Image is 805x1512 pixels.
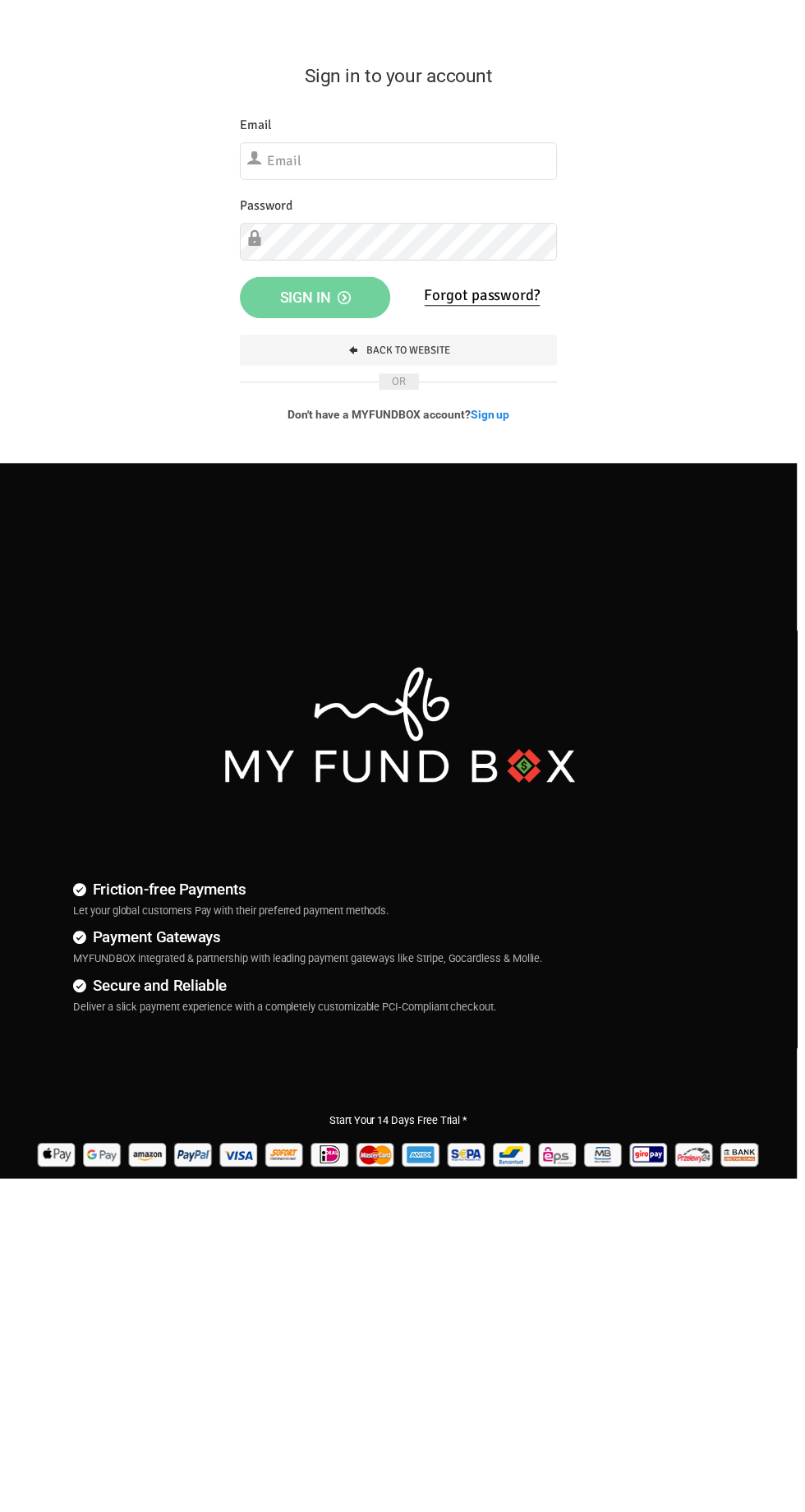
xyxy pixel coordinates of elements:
[74,1010,501,1023] span: Deliver a slick payment experience with a completely customizable PCI-Compliant checkout.
[476,412,515,425] a: Sign up
[242,117,274,137] label: Email
[450,1149,494,1182] img: sepa Pay
[242,338,563,369] a: Back To Website
[680,1149,724,1182] img: p24 Pay
[242,62,563,91] h2: Sign in to your account
[242,144,563,182] input: Email
[74,886,747,910] h4: Friction-free Payments
[74,935,747,959] h4: Payment Gateways
[82,1149,126,1182] img: Google Pay
[242,410,563,427] p: Don't have a MYFUNDBOX account?
[174,1149,218,1182] img: Paypal
[283,292,354,309] span: Sign in
[74,983,747,1007] h4: Secure and Reliable
[36,1149,80,1182] img: Apple Pay
[542,1149,586,1182] img: EPS Pay
[242,198,295,219] label: Password
[74,962,548,974] span: MYFUNDBOX integrated & partnership with leading payment gateways like Stripe, Gocardless & Mollie.
[429,289,545,309] a: Forgot password?
[312,1149,356,1182] img: Ideal Pay
[588,1149,632,1182] img: mb Pay
[266,1149,310,1182] img: Sofort Pay
[634,1149,678,1182] img: giropay
[404,1149,448,1182] img: american_express Pay
[358,1149,402,1182] img: Mastercard Pay
[74,913,393,926] span: Let your global customers Pay with their preferred payment methods.
[726,1149,770,1182] img: banktransfer
[222,669,584,795] img: mfbwhite.png
[242,280,394,322] button: Sign in
[128,1149,172,1182] img: Amazon
[383,377,423,394] span: OR
[220,1149,264,1182] img: Visa
[496,1149,540,1182] img: Bancontact Pay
